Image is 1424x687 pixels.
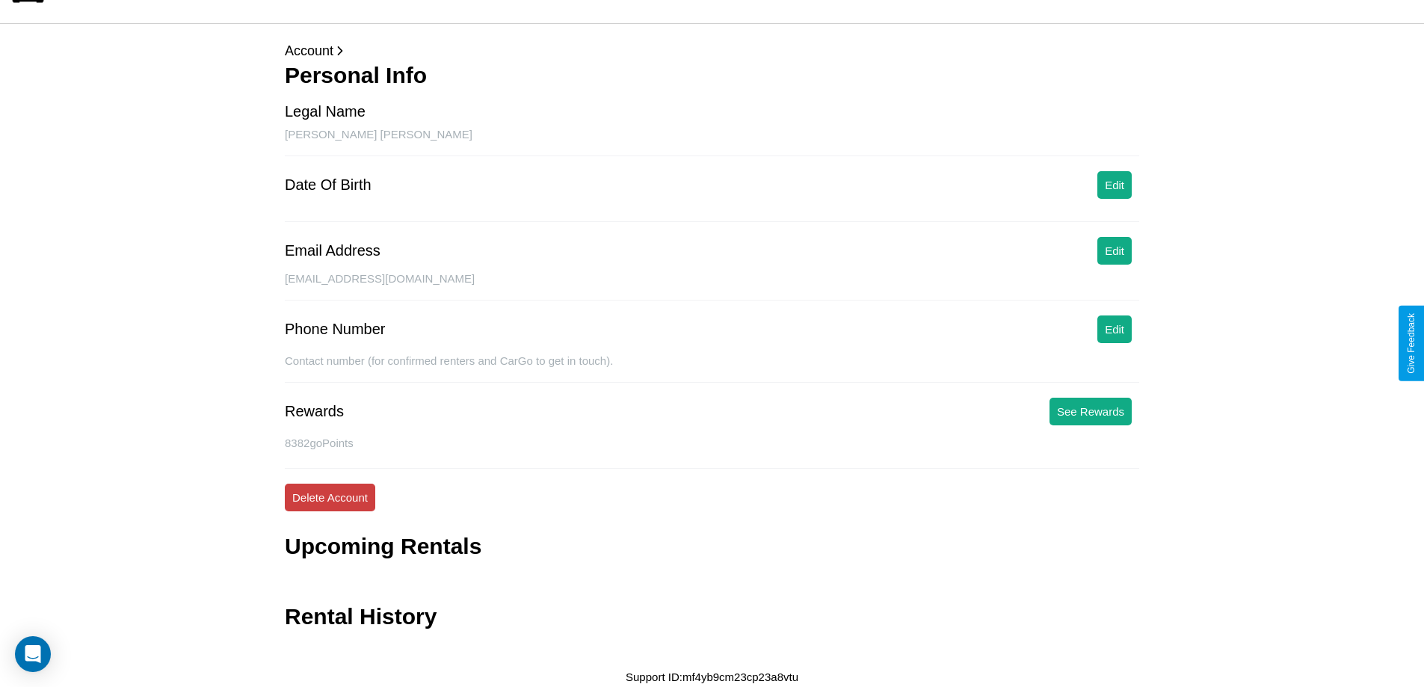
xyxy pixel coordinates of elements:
[1097,315,1132,343] button: Edit
[285,176,372,194] div: Date Of Birth
[285,128,1139,156] div: [PERSON_NAME] [PERSON_NAME]
[285,63,1139,88] h3: Personal Info
[1049,398,1132,425] button: See Rewards
[285,242,380,259] div: Email Address
[285,103,366,120] div: Legal Name
[15,636,51,672] div: Open Intercom Messenger
[285,484,375,511] button: Delete Account
[285,534,481,559] h3: Upcoming Rentals
[285,39,1139,63] p: Account
[285,403,344,420] div: Rewards
[626,667,798,687] p: Support ID: mf4yb9cm23cp23a8vtu
[1097,171,1132,199] button: Edit
[285,272,1139,301] div: [EMAIL_ADDRESS][DOMAIN_NAME]
[285,433,1139,453] p: 8382 goPoints
[1097,237,1132,265] button: Edit
[285,321,386,338] div: Phone Number
[1406,313,1417,374] div: Give Feedback
[285,354,1139,383] div: Contact number (for confirmed renters and CarGo to get in touch).
[285,604,437,629] h3: Rental History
